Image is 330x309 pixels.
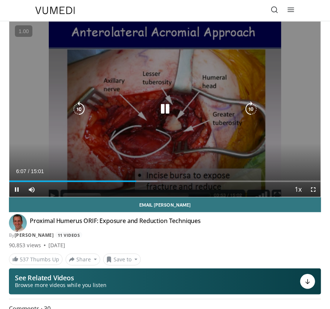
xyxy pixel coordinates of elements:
[28,168,29,174] span: /
[9,181,321,182] div: Progress Bar
[9,268,321,294] button: See Related Videos Browse more videos while you listen
[103,254,141,265] button: Save to
[9,182,24,197] button: Pause
[48,242,65,249] div: [DATE]
[15,281,107,289] span: Browse more videos while you listen
[31,168,44,174] span: 15:01
[9,232,321,239] div: By
[35,7,75,14] img: VuMedi Logo
[9,22,321,197] video-js: Video Player
[291,182,306,197] button: Playback Rate
[66,254,100,265] button: Share
[30,217,201,229] h4: Proximal Humerus ORIF: Exposure and Reduction Techniques
[9,197,321,212] a: Email [PERSON_NAME]
[55,232,82,238] a: 11 Videos
[16,168,26,174] span: 6:07
[306,182,321,197] button: Fullscreen
[15,274,107,281] p: See Related Videos
[9,214,27,232] img: Avatar
[9,254,63,265] a: 537 Thumbs Up
[24,182,39,197] button: Mute
[15,232,54,238] a: [PERSON_NAME]
[20,256,29,263] span: 537
[9,242,41,249] span: 90,853 views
